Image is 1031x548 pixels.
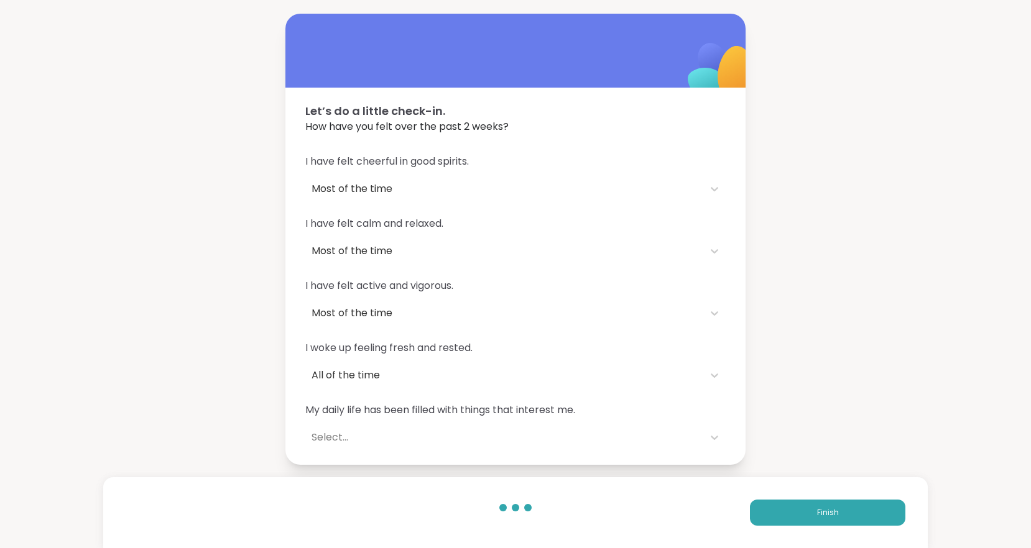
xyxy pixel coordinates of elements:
span: Finish [817,507,839,518]
span: My daily life has been filled with things that interest me. [305,403,726,418]
span: How have you felt over the past 2 weeks? [305,119,726,134]
div: Most of the time [312,306,697,321]
div: Most of the time [312,244,697,258]
img: ShareWell Logomark [659,11,782,134]
div: All of the time [312,368,697,383]
span: I woke up feeling fresh and rested. [305,340,726,355]
button: Finish [750,500,905,526]
div: Most of the time [312,181,697,196]
span: I have felt cheerful in good spirits. [305,154,726,169]
span: Let’s do a little check-in. [305,103,726,119]
div: Select... [312,430,697,445]
span: I have felt active and vigorous. [305,278,726,293]
span: I have felt calm and relaxed. [305,216,726,231]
